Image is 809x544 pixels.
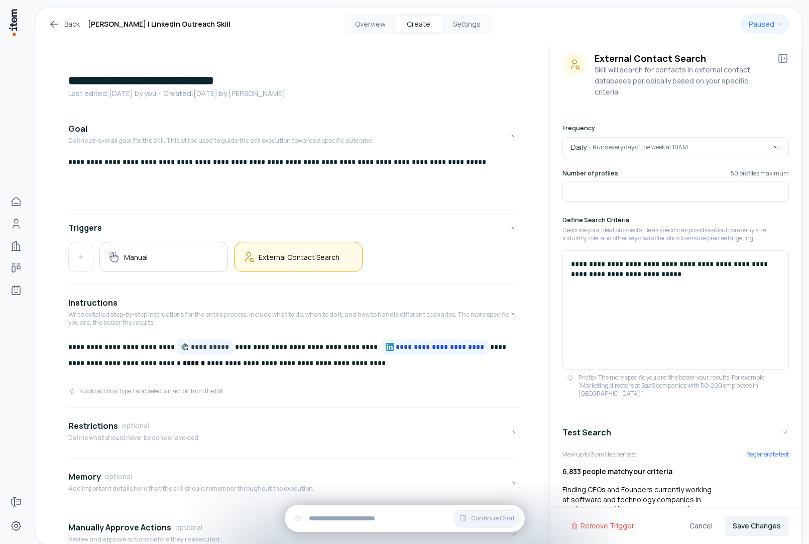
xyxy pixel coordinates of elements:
p: Write detailed step-by-step instructions for the entire process. Include what to do, when to do i... [68,311,510,327]
button: MemoryoptionalAdd important details here that the skill should remember throughout the execution. [68,463,518,505]
button: RestrictionsoptionalDefine what should never be done or avoided. [68,412,518,454]
button: GoalDefine an overall goal for the skill. This will be used to guide the skill execution towards ... [68,115,518,157]
label: Number of profiles [562,169,618,177]
p: Describe your ideal prospects. Be as specific as possible about company size, industry, role, and... [562,226,789,242]
a: Forms [6,492,26,512]
h4: Instructions [68,297,118,309]
p: Review and approve actions before they're executed. [68,535,221,543]
button: Triggers [68,214,518,242]
span: optional [175,522,202,532]
p: Finding CEOs and Founders currently working at software and technology companies in the [US_STATE... [562,485,789,515]
p: Define an overall goal for the skill. This will be used to guide the skill execution towards a sp... [68,137,373,145]
p: Add important details here that the skill should remember throughout the execution. [68,485,314,493]
p: Pro tip: The more specific you are, the better your results. For example: 'Marketing directors at... [579,374,785,398]
button: Regenerate test [746,450,789,459]
span: 6,833 people match your criteria [562,467,672,476]
button: Save Changes [725,516,789,536]
h4: Goal [68,123,87,135]
button: Create [395,16,443,32]
label: Frequency [562,124,595,132]
p: 50 profiles maximum [731,169,789,177]
a: Home [6,192,26,212]
a: Back [48,18,80,30]
button: Cancel [681,516,721,536]
button: Test Search [562,418,789,446]
h4: Restrictions [68,420,118,432]
button: InstructionsWrite detailed step-by-step instructions for the entire process. Include what to do, ... [68,289,518,339]
a: Companies [6,236,26,256]
h3: External Contact Search [595,52,769,64]
button: Overview [346,16,395,32]
div: Continue Chat [285,505,525,532]
h4: Test Search [562,426,611,438]
h5: External Contact Search [259,252,339,262]
p: View up to 3 profiles per test [562,450,636,459]
button: Settings [443,16,491,32]
p: Skill will search for contacts in external contact databases periodically based on your specific ... [595,64,769,98]
h1: [PERSON_NAME] | LinkedIn Outreach Skill [88,18,230,30]
div: GoalDefine an overall goal for the skill. This will be used to guide the skill execution towards ... [68,157,518,205]
a: Agents [6,280,26,300]
div: Triggers [68,242,518,280]
h6: Define Search Criteria [562,216,789,224]
a: Contacts [6,214,26,234]
div: InstructionsWrite detailed step-by-step instructions for the entire process. Include what to do, ... [68,339,518,403]
button: Continue Chat [453,509,521,528]
p: Last edited: [DATE] by you ・Created: [DATE] by [PERSON_NAME] [68,88,518,99]
span: Continue Chat [471,514,515,522]
button: Remove Trigger [562,516,642,536]
a: deals [6,258,26,278]
p: Define what should never be done or avoided. [68,434,200,442]
h5: Manual [124,252,148,262]
a: Settings [6,516,26,536]
h4: Manually Approve Actions [68,521,171,533]
span: optional [105,472,132,482]
h4: Memory [68,471,101,483]
h4: Triggers [68,222,102,234]
span: optional [122,421,149,431]
img: Item Brain Logo [8,8,18,37]
div: To add actions, type / and select an action from the list. [68,387,224,395]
